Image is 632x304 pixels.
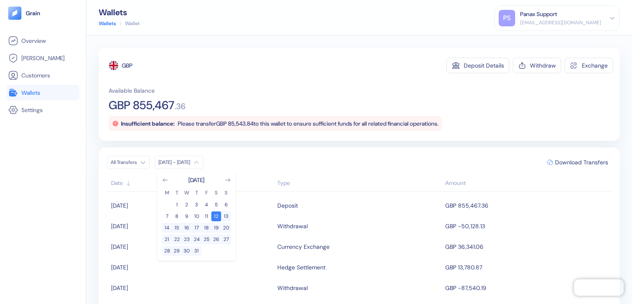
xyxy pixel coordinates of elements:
[202,200,211,210] button: 4
[277,260,325,274] div: Hedge Settlement
[464,63,504,68] div: Deposit Details
[192,200,202,210] button: 3
[121,120,174,127] span: Insufficient balance:
[574,279,624,296] iframe: Chatra live chat
[158,159,190,166] div: [DATE] - [DATE]
[107,278,275,298] td: [DATE]
[520,19,601,26] div: [EMAIL_ADDRESS][DOMAIN_NAME]
[202,189,211,196] th: Friday
[443,195,611,216] td: GBP 855,467.36
[188,176,204,184] div: [DATE]
[21,54,65,62] span: [PERSON_NAME]
[513,58,561,73] button: Withdraw
[202,234,211,244] button: 25
[155,156,203,169] button: [DATE] - [DATE]
[8,70,78,80] a: Customers
[277,179,441,187] div: Sort ascending
[21,89,40,97] span: Wallets
[192,223,202,233] button: 17
[172,246,182,256] button: 29
[26,10,41,16] img: logo
[582,63,608,68] div: Exchange
[202,211,211,221] button: 11
[8,36,78,46] a: Overview
[172,234,182,244] button: 22
[443,257,611,278] td: GBP 13,780.87
[172,211,182,221] button: 8
[565,58,613,73] button: Exchange
[277,199,298,213] div: Deposit
[192,211,202,221] button: 10
[21,37,46,45] span: Overview
[443,216,611,236] td: GBP -50,128.13
[107,236,275,257] td: [DATE]
[530,63,556,68] div: Withdraw
[544,156,611,168] button: Download Transfers
[211,189,221,196] th: Saturday
[178,120,439,127] span: Please transfer GBP 85,543.84 to this wallet to ensure sufficient funds for all related financial...
[21,71,50,80] span: Customers
[182,223,192,233] button: 16
[211,234,221,244] button: 26
[172,200,182,210] button: 1
[520,10,557,19] div: Panax Support
[221,211,231,221] button: 13
[99,20,116,27] a: Wallets
[162,246,172,256] button: 28
[174,102,186,110] span: . 36
[445,179,607,187] div: Sort descending
[107,257,275,278] td: [DATE]
[182,211,192,221] button: 9
[21,106,43,114] span: Settings
[211,223,221,233] button: 19
[8,53,78,63] a: [PERSON_NAME]
[221,200,231,210] button: 6
[182,189,192,196] th: Wednesday
[182,200,192,210] button: 2
[109,100,174,111] span: GBP 855,467
[182,246,192,256] button: 30
[443,278,611,298] td: GBP -87,540.19
[221,223,231,233] button: 20
[8,88,78,98] a: Wallets
[211,211,221,221] button: 12
[182,234,192,244] button: 23
[443,236,611,257] td: GBP 36,341.06
[8,105,78,115] a: Settings
[192,246,202,256] button: 31
[8,7,21,20] img: logo-tablet-V2.svg
[109,87,155,95] span: Available Balance
[555,159,608,165] span: Download Transfers
[162,189,172,196] th: Monday
[107,195,275,216] td: [DATE]
[211,200,221,210] button: 5
[225,177,231,183] button: Go to next month
[107,216,275,236] td: [DATE]
[202,223,211,233] button: 18
[162,177,169,183] button: Go to previous month
[221,234,231,244] button: 27
[111,179,273,187] div: Sort ascending
[192,189,202,196] th: Thursday
[162,211,172,221] button: 7
[172,223,182,233] button: 15
[277,281,308,295] div: Withdrawal
[162,234,172,244] button: 21
[221,189,231,196] th: Sunday
[277,240,330,254] div: Currency Exchange
[99,8,140,16] div: Wallets
[277,219,308,233] div: Withdrawal
[172,189,182,196] th: Tuesday
[122,61,132,70] div: GBP
[192,234,202,244] button: 24
[446,58,509,73] button: Deposit Details
[499,10,515,26] div: PS
[162,223,172,233] button: 14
